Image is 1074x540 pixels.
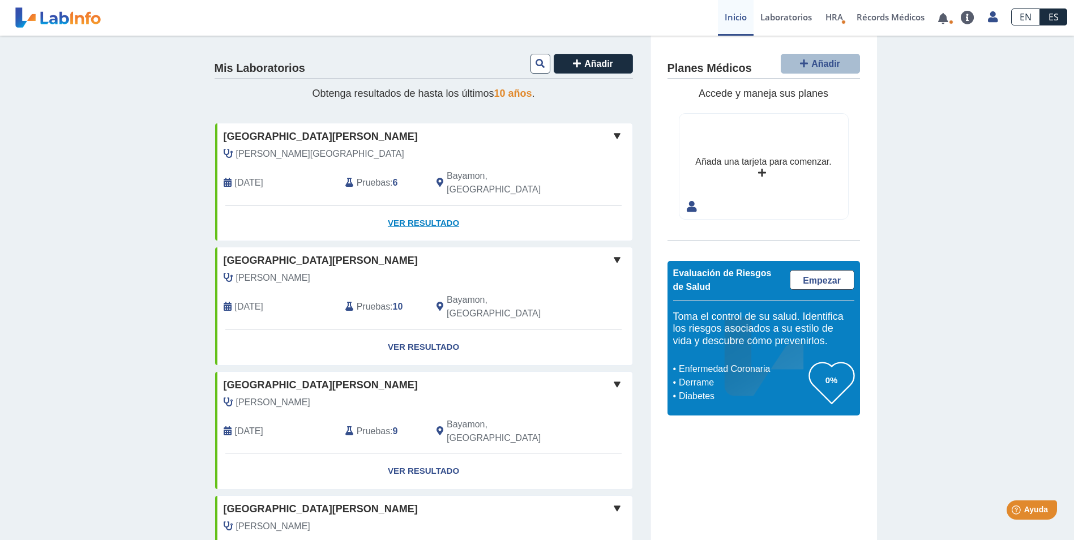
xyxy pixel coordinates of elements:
a: Ver Resultado [215,329,632,365]
h4: Mis Laboratorios [215,62,305,75]
h5: Toma el control de su salud. Identifica los riesgos asociados a su estilo de vida y descubre cómo... [673,311,854,348]
a: Ver Resultado [215,205,632,241]
span: 2025-08-09 [235,176,263,190]
button: Añadir [781,54,860,74]
span: Pruebas [357,176,390,190]
span: Bayamon, PR [447,418,572,445]
div: Añada una tarjeta para comenzar. [695,155,831,169]
li: Derrame [676,376,809,389]
span: 2022-04-30 [235,425,263,438]
span: 2023-03-22 [235,300,263,314]
span: Añadir [584,59,613,68]
iframe: Help widget launcher [973,496,1062,528]
span: Pruebas [357,300,390,314]
h4: Planes Médicos [667,62,752,75]
span: [GEOGRAPHIC_DATA][PERSON_NAME] [224,253,418,268]
span: Mercado Oliveras, Ismael [236,396,310,409]
span: Obtenga resultados de hasta los últimos . [312,88,534,99]
span: Bayamon, PR [447,293,572,320]
a: EN [1011,8,1040,25]
span: [GEOGRAPHIC_DATA][PERSON_NAME] [224,502,418,517]
a: Empezar [790,270,854,290]
span: Bayamon, PR [447,169,572,196]
span: [GEOGRAPHIC_DATA][PERSON_NAME] [224,129,418,144]
b: 6 [393,178,398,187]
b: 9 [393,426,398,436]
li: Diabetes [676,389,809,403]
h3: 0% [809,373,854,387]
span: Accede y maneja sus planes [699,88,828,99]
div: : [337,418,428,445]
span: Pruebas [357,425,390,438]
span: Montalvo Toledo, Luis [236,520,310,533]
button: Añadir [554,54,633,74]
span: Evaluación de Riesgos de Salud [673,268,772,292]
span: HRA [825,11,843,23]
span: Empezar [803,276,841,285]
span: Mercado Oliveras, Ismael [236,271,310,285]
li: Enfermedad Coronaria [676,362,809,376]
span: Añadir [811,59,840,68]
span: 10 años [494,88,532,99]
span: Santiago Carrion, Ada [236,147,404,161]
div: : [337,293,428,320]
a: Ver Resultado [215,453,632,489]
a: ES [1040,8,1067,25]
div: : [337,169,428,196]
span: [GEOGRAPHIC_DATA][PERSON_NAME] [224,378,418,393]
b: 10 [393,302,403,311]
